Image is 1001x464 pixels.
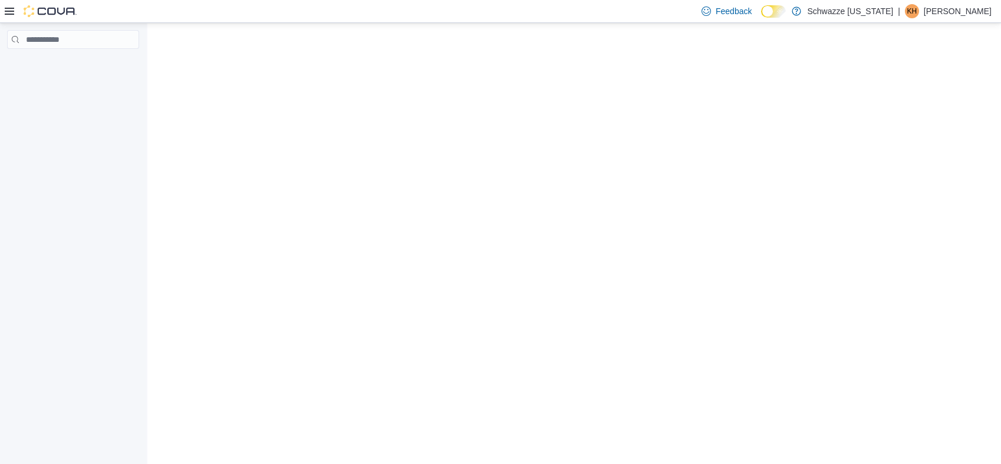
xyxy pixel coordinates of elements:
nav: Complex example [7,51,139,80]
p: | [898,4,900,18]
span: Feedback [716,5,752,17]
span: KH [907,4,917,18]
p: Schwazze [US_STATE] [807,4,893,18]
p: [PERSON_NAME] [924,4,992,18]
img: Cova [24,5,77,17]
input: Dark Mode [761,5,786,18]
div: Krystal Hernandez [905,4,919,18]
